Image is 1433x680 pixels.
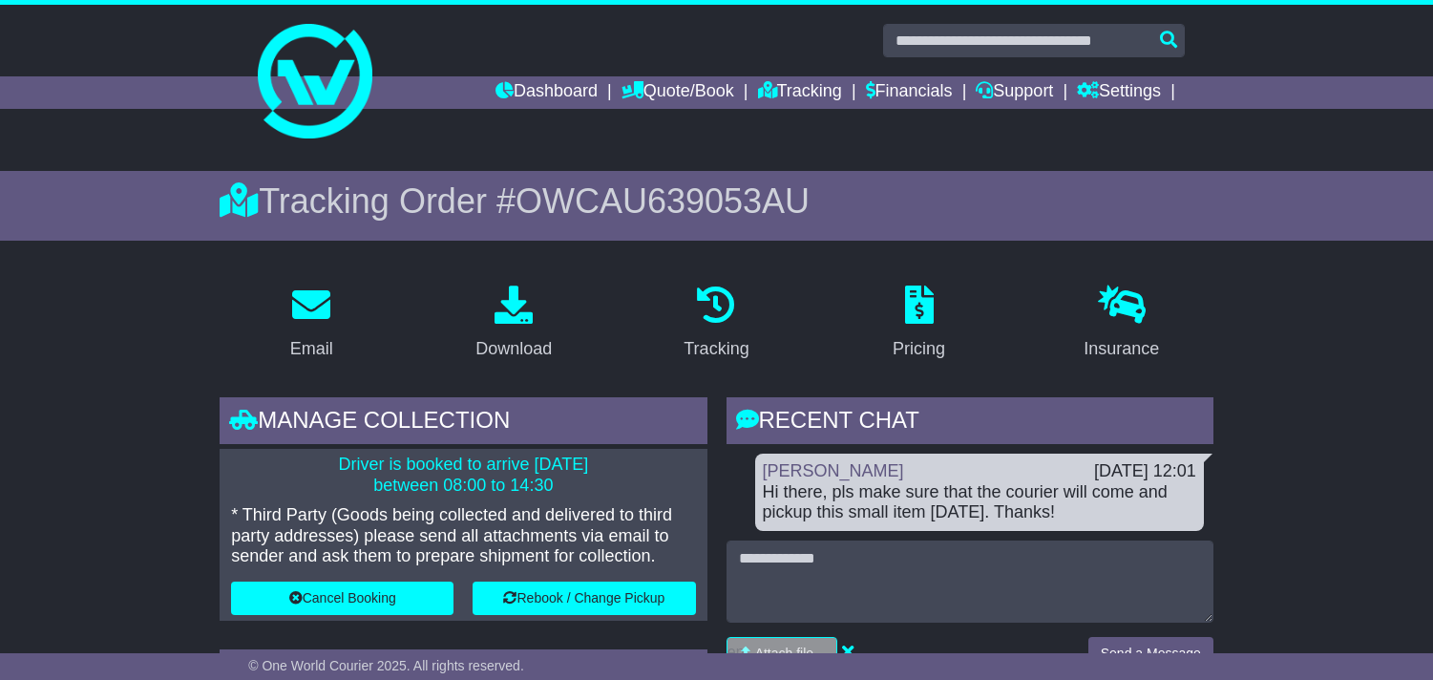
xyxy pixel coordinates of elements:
a: [PERSON_NAME] [763,461,904,480]
a: Insurance [1071,279,1171,369]
span: © One World Courier 2025. All rights reserved. [248,658,524,673]
button: Rebook / Change Pickup [473,582,695,615]
div: Download [475,336,552,362]
a: Download [463,279,564,369]
a: Email [278,279,346,369]
div: Pricing [893,336,945,362]
a: Pricing [880,279,958,369]
a: Quote/Book [622,76,734,109]
a: Financials [866,76,953,109]
div: [DATE] 12:01 [1094,461,1196,482]
a: Settings [1077,76,1161,109]
div: Hi there, pls make sure that the courier will come and pickup this small item [DATE]. Thanks! [763,482,1196,523]
a: Tracking [671,279,761,369]
span: OWCAU639053AU [516,181,810,221]
p: * Third Party (Goods being collected and delivered to third party addresses) please send all atta... [231,505,695,567]
div: Email [290,336,333,362]
div: Tracking [684,336,748,362]
div: Manage collection [220,397,706,449]
p: Driver is booked to arrive [DATE] between 08:00 to 14:30 [231,455,695,496]
a: Tracking [758,76,842,109]
button: Cancel Booking [231,582,453,615]
a: Dashboard [495,76,598,109]
div: Tracking Order # [220,181,1213,222]
a: Support [976,76,1053,109]
div: RECENT CHAT [727,397,1213,449]
button: Send a Message [1088,637,1213,670]
div: Insurance [1084,336,1159,362]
